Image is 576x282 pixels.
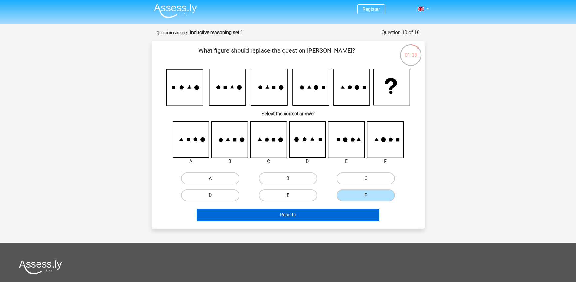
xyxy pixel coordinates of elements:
[363,158,408,165] div: F
[337,172,395,184] label: C
[181,189,239,201] label: D
[181,172,239,184] label: A
[246,158,291,165] div: C
[259,172,317,184] label: B
[259,189,317,201] label: E
[363,6,380,12] a: Register
[197,209,379,221] button: Results
[161,46,392,64] p: What figure should replace the question [PERSON_NAME]?
[337,189,395,201] label: F
[207,158,252,165] div: B
[154,4,197,18] img: Assessly
[19,260,62,274] img: Assessly logo
[285,158,330,165] div: D
[168,158,214,165] div: A
[161,106,415,117] h6: Select the correct answer
[399,44,422,59] div: 01:08
[190,30,243,35] strong: inductive reasoning set 1
[157,30,189,35] small: Question category:
[324,158,369,165] div: E
[382,29,420,36] div: Question 10 of 10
